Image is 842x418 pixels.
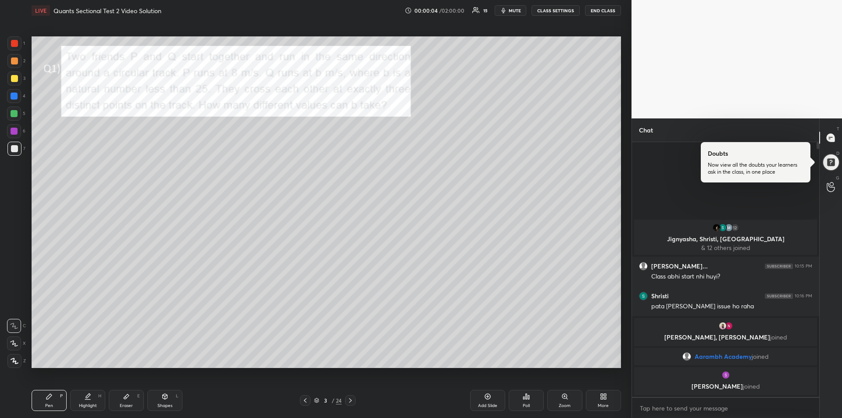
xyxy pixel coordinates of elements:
div: 15 [483,8,488,13]
div: / [332,398,334,403]
div: 3 [321,398,330,403]
div: 10:16 PM [795,293,812,299]
img: thumbnail.jpg [721,371,730,379]
span: joined [743,382,760,390]
p: D [836,150,839,157]
img: thumbnail.jpg [718,223,727,232]
button: mute [495,5,526,16]
h4: Quants Sectional Test 2 Video Solution [54,7,161,15]
div: Pen [45,404,53,408]
div: X [7,336,26,350]
div: 2 [7,54,25,68]
div: C [7,319,26,333]
img: default.png [639,262,647,270]
img: 4P8fHbbgJtejmAAAAAElFTkSuQmCC [765,293,793,299]
button: CLASS SETTINGS [532,5,580,16]
span: joined [770,333,787,341]
div: Shapes [157,404,172,408]
div: Highlight [79,404,97,408]
div: H [98,394,101,398]
div: P [60,394,63,398]
img: thumbnail.jpg [718,322,727,330]
div: Zoom [559,404,571,408]
div: LIVE [32,5,50,16]
p: T [837,125,839,132]
div: pata [PERSON_NAME] issue ho raha [651,302,812,311]
div: 4 [7,89,25,103]
div: grid [632,218,819,397]
p: & 12 others joined [639,244,812,251]
div: 12 [731,223,739,232]
div: Class abhi start nhi huyi? [651,272,812,281]
img: default.png [682,352,691,361]
p: G [836,175,839,181]
button: END CLASS [585,5,621,16]
div: 7 [7,142,25,156]
img: thumbnail.jpg [639,292,647,300]
div: E [137,394,140,398]
img: thumbnail.jpg [712,223,721,232]
img: 4P8fHbbgJtejmAAAAAElFTkSuQmCC [765,264,793,269]
div: 3 [7,71,25,86]
h6: [PERSON_NAME]... [651,262,708,270]
div: L [176,394,178,398]
p: [PERSON_NAME], [PERSON_NAME] [639,334,812,341]
div: 6 [7,124,25,138]
div: 10:15 PM [795,264,812,269]
img: thumbnail.jpg [724,322,733,330]
span: joined [752,353,769,360]
p: Jignyasha, Shristi, [GEOGRAPHIC_DATA] [639,236,812,243]
div: Z [7,354,26,368]
div: Eraser [120,404,133,408]
span: mute [509,7,521,14]
div: More [598,404,609,408]
p: [PERSON_NAME] [639,383,812,390]
div: Add Slide [478,404,497,408]
span: Aarambh Academy [695,353,752,360]
img: thumbnail.jpg [724,223,733,232]
div: 1 [7,36,25,50]
div: Poll [523,404,530,408]
div: 24 [336,397,342,404]
p: Chat [632,118,660,142]
h6: Shristi [651,292,669,300]
div: 5 [7,107,25,121]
